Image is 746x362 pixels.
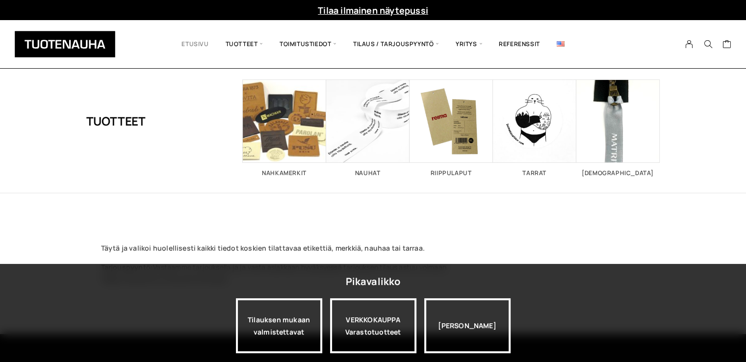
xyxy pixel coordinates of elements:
[173,27,217,61] a: Etusivu
[345,273,400,290] div: Pikavalikko
[493,170,576,176] h2: Tarrat
[410,79,493,176] a: Visit product category Riippulaput
[722,39,731,51] a: Cart
[680,40,699,49] a: My Account
[345,27,447,61] span: Tilaus / Tarjouspyyntö
[243,170,326,176] h2: Nahkamerkit
[326,170,410,176] h2: Nauhat
[490,27,548,61] a: Referenssit
[493,79,576,176] a: Visit product category Tarrat
[447,27,490,61] span: Yritys
[557,41,565,47] img: English
[217,27,271,61] span: Tuotteet
[15,31,115,57] img: Tuotenauha Oy
[101,261,645,285] p: Vastaamme tarjouksella ja ja vasta asiakkaan hyväksyessä tarjouksen tilaus astuu voimaan. Vastaam...
[576,79,660,176] a: Visit product category Vedin
[326,79,410,176] a: Visit product category Nauhat
[576,170,660,176] h2: [DEMOGRAPHIC_DATA]
[330,298,416,353] div: VERKKOKAUPPA Varastotuotteet
[86,79,146,163] h1: Tuotteet
[424,298,511,353] div: [PERSON_NAME]
[271,27,345,61] span: Toimitustiedot
[236,298,322,353] a: Tilauksen mukaan valmistettavat
[101,262,154,272] strong: Tarjouspyyntö:
[698,40,717,49] button: Search
[243,79,326,176] a: Visit product category Nahkamerkit
[101,243,425,253] strong: Täytä ja valikoi huolellisesti kaikki tiedot koskien tilattavaa etikettiä, merkkiä, nauhaa tai ta...
[410,170,493,176] h2: Riippulaput
[318,4,428,16] a: Tilaa ilmainen näytepussi
[330,298,416,353] a: VERKKOKAUPPAVarastotuotteet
